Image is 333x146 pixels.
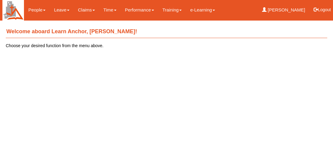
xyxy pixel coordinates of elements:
[125,3,154,17] a: Performance
[6,43,327,49] p: Choose your desired function from the menu above.
[6,26,327,38] h4: Welcome aboard Learn Anchor, [PERSON_NAME]!
[190,3,215,17] a: e-Learning
[103,3,116,17] a: Time
[308,122,327,140] iframe: chat widget
[78,3,95,17] a: Claims
[54,3,69,17] a: Leave
[2,0,24,21] img: H+Cupd5uQsr4AAAAAElFTkSuQmCC
[28,3,45,17] a: People
[163,3,182,17] a: Training
[262,3,305,17] a: [PERSON_NAME]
